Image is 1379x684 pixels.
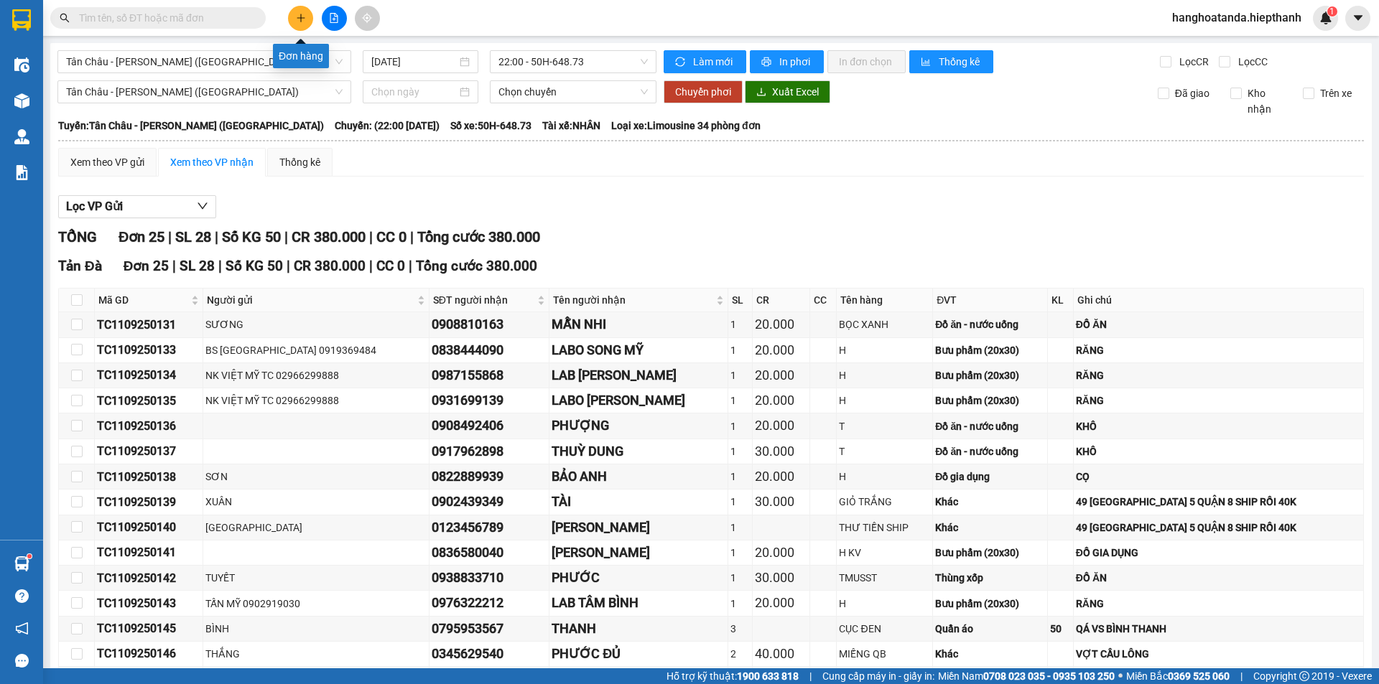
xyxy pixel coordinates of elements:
div: 1 [730,520,751,535]
sup: 1 [27,554,32,558]
img: solution-icon [14,165,29,180]
div: 2 [730,646,751,662]
td: PHƯỢNG [549,413,728,439]
div: TC1109250137 [97,442,200,460]
span: Mã GD [98,292,188,308]
div: PHƯỚC ĐỦ [552,644,725,664]
td: TC1109250133 [95,338,203,363]
div: Thùng xốp [935,570,1045,586]
div: TC1109250141 [97,543,200,561]
td: TC1109250140 [95,515,203,540]
div: TC1109250135 [97,392,200,410]
td: 0123456789 [430,515,549,540]
span: Loại xe: Limousine 34 phòng đơn [611,118,761,133]
div: TC1109250131 [97,316,200,334]
td: BẢO ANH [549,464,728,489]
div: LAB TÂM BÌNH [552,593,725,613]
div: 0345629540 [432,644,547,664]
div: CỤC ĐEN [839,621,930,637]
div: [PERSON_NAME] [552,543,725,563]
span: ⚪️ [1118,673,1123,679]
span: SL 28 [175,228,211,245]
button: Lọc VP Gửi [58,195,216,218]
div: H KV [839,545,930,561]
div: TUYẾT [205,570,427,586]
div: 0908810163 [432,314,547,334]
span: sync [675,57,687,68]
span: CR 380.000 [294,258,366,274]
button: printerIn phơi [750,50,824,73]
div: SƠN [205,469,427,484]
div: 49 [GEOGRAPHIC_DATA] 5 QUẬN 8 SHIP RỒI 40K [1076,494,1361,510]
div: H [839,469,930,484]
span: | [218,258,222,274]
div: THUỲ DUNG [552,441,725,462]
span: | [287,258,290,274]
div: TC1109250140 [97,518,200,536]
div: 0123456789 [432,517,547,538]
div: Thống kê [279,154,320,170]
img: warehouse-icon [14,93,29,108]
span: Số KG 50 [222,228,281,245]
span: Kho nhận [1242,85,1292,117]
div: 1 [730,342,751,358]
div: MẪN NHI [552,314,725,334]
div: LABO [PERSON_NAME] [552,390,725,411]
span: printer [761,57,774,68]
div: BỌC XANH [839,317,930,332]
div: Đồ ăn - nước uống [935,418,1045,434]
span: CR 380.000 [292,228,366,245]
div: NK VIỆT MỸ TC 02966299888 [205,393,427,408]
td: LABO QUỲNH LAN [549,388,728,413]
div: 0908492406 [432,416,547,436]
div: Bưu phẩm (20x30) [935,545,1045,561]
div: THẮNG [205,646,427,662]
span: Trên xe [1314,85,1357,101]
div: 1 [730,469,751,484]
div: TC1109250138 [97,468,200,486]
td: LAB TÂM BÌNH [549,591,728,616]
sup: 1 [1327,6,1337,17]
td: 0822889939 [430,464,549,489]
th: SL [728,289,753,312]
div: 30.000 [755,492,807,512]
span: Đã giao [1169,85,1215,101]
span: search [60,13,70,23]
td: TC1109250134 [95,363,203,388]
div: Bưu phẩm (20x30) [935,342,1045,358]
div: 20.000 [755,365,807,385]
td: TẤN MINH [549,540,728,566]
td: TC1109250135 [95,388,203,413]
span: Tân Châu - Hồ Chí Minh (Giường) [66,81,343,103]
img: warehouse-icon [14,57,29,72]
button: caret-down [1345,6,1370,31]
span: 22:00 - 50H-648.73 [498,51,648,72]
div: TC1109250145 [97,619,200,637]
span: | [809,668,812,684]
div: RĂNG [1076,367,1361,383]
td: 0917962898 [430,439,549,464]
th: Ghi chú [1074,289,1364,312]
div: 1 [730,494,751,510]
span: down [197,200,208,212]
td: 0836580040 [430,540,549,566]
div: 20.000 [755,467,807,487]
span: | [168,228,172,245]
div: 50 [1050,621,1071,637]
div: XUÂN [205,494,427,510]
div: KHÔ [1076,418,1361,434]
td: MẪN NHI [549,312,728,337]
div: 30.000 [755,441,807,462]
span: Tản Đà [58,258,102,274]
td: TC1109250145 [95,617,203,642]
td: PHƯỚC [549,566,728,591]
span: download [756,87,766,98]
div: 1 [730,317,751,332]
td: TC1109250139 [95,489,203,515]
th: CC [810,289,837,312]
span: caret-down [1352,11,1365,24]
div: SƯƠNG [205,317,427,332]
td: PHƯỚC ĐỦ [549,642,728,667]
span: hanghoatanda.hiepthanh [1161,9,1313,27]
span: Chọn chuyến [498,81,648,103]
